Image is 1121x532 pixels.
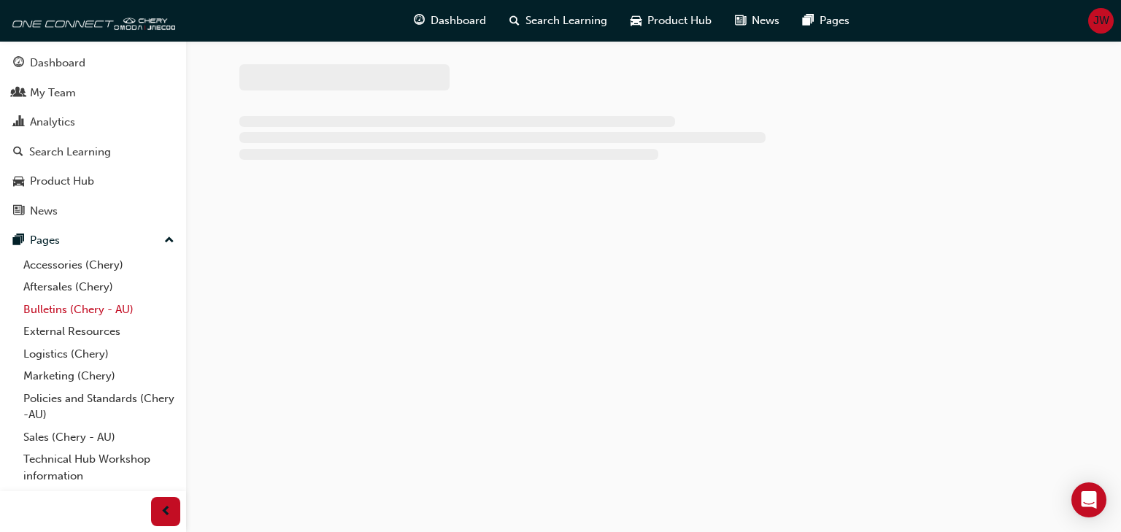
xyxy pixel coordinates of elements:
span: Product Hub [647,12,712,29]
a: car-iconProduct Hub [619,6,723,36]
div: Open Intercom Messenger [1071,482,1106,517]
div: News [30,203,58,220]
a: news-iconNews [723,6,791,36]
div: My Team [30,85,76,101]
span: car-icon [631,12,642,30]
div: Product Hub [30,173,94,190]
a: pages-iconPages [791,6,861,36]
span: Search Learning [525,12,607,29]
div: Pages [30,232,60,249]
span: guage-icon [13,57,24,70]
a: Bulletins (Chery - AU) [18,298,180,321]
div: Search Learning [29,144,111,161]
a: search-iconSearch Learning [498,6,619,36]
span: JW [1093,12,1109,29]
a: Accessories (Chery) [18,254,180,277]
a: News [6,198,180,225]
a: guage-iconDashboard [402,6,498,36]
a: Technical Hub Workshop information [18,448,180,487]
a: External Resources [18,320,180,343]
a: Analytics [6,109,180,136]
a: Product Hub [6,168,180,195]
a: Aftersales (Chery) [18,276,180,298]
a: Search Learning [6,139,180,166]
a: Marketing (Chery) [18,365,180,388]
span: pages-icon [13,234,24,247]
span: people-icon [13,87,24,100]
span: Dashboard [431,12,486,29]
a: User changes [18,487,180,509]
a: My Team [6,80,180,107]
div: Dashboard [30,55,85,72]
span: up-icon [164,231,174,250]
span: news-icon [735,12,746,30]
span: search-icon [13,146,23,159]
button: JW [1088,8,1114,34]
span: chart-icon [13,116,24,129]
button: DashboardMy TeamAnalyticsSearch LearningProduct HubNews [6,47,180,227]
a: Sales (Chery - AU) [18,426,180,449]
span: pages-icon [803,12,814,30]
img: oneconnect [7,6,175,35]
span: car-icon [13,175,24,188]
a: Dashboard [6,50,180,77]
span: Pages [820,12,850,29]
button: Pages [6,227,180,254]
span: prev-icon [161,503,172,521]
span: news-icon [13,205,24,218]
span: News [752,12,779,29]
span: search-icon [509,12,520,30]
div: Analytics [30,114,75,131]
span: guage-icon [414,12,425,30]
a: Logistics (Chery) [18,343,180,366]
a: Policies and Standards (Chery -AU) [18,388,180,426]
